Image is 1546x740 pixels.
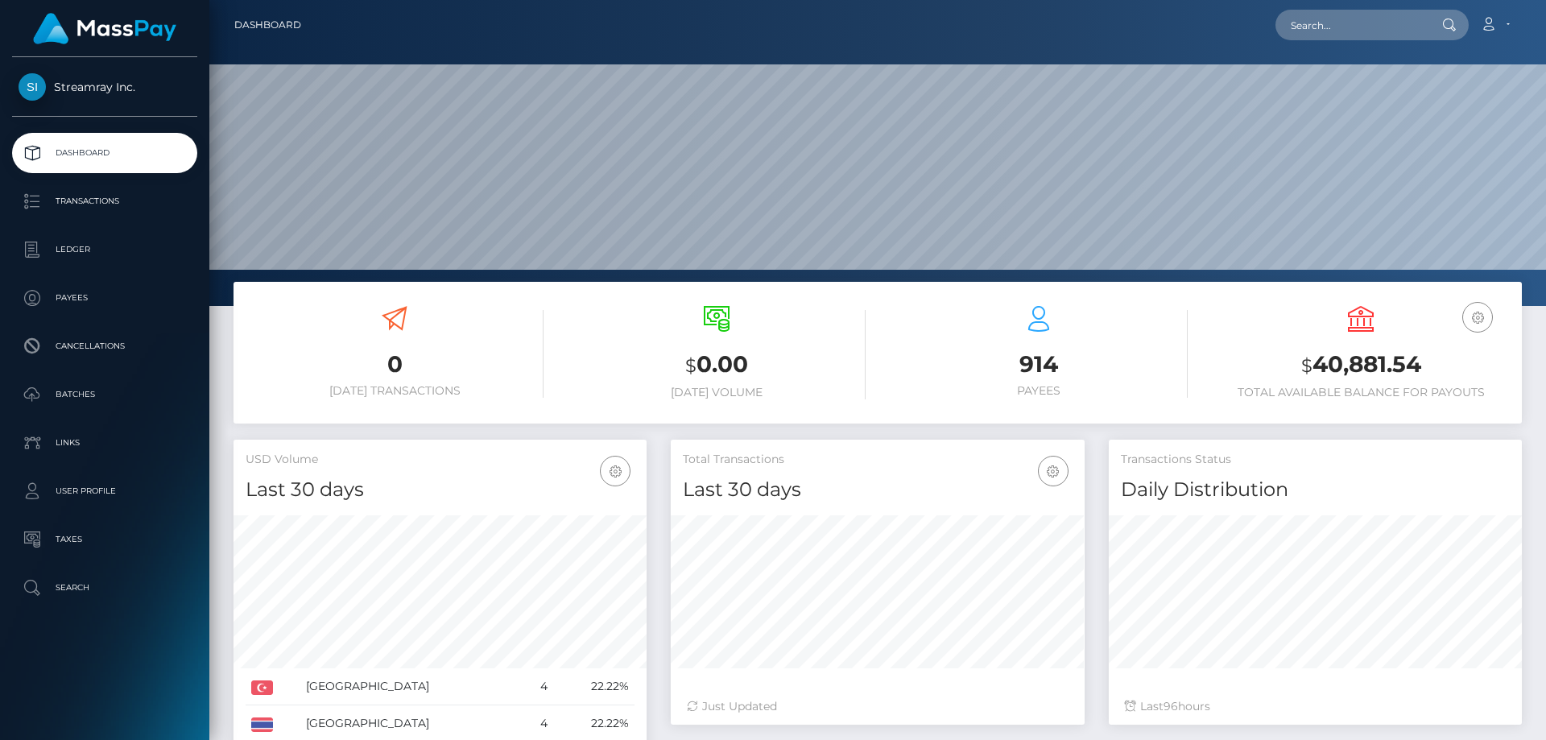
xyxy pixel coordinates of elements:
a: Ledger [12,229,197,270]
h3: 0 [246,349,544,380]
p: Cancellations [19,334,191,358]
a: Dashboard [12,133,197,173]
h5: USD Volume [246,452,635,468]
h6: Payees [890,384,1188,398]
p: Taxes [19,527,191,552]
div: Last hours [1125,698,1506,715]
small: $ [1301,354,1312,377]
h6: [DATE] Volume [568,386,866,399]
img: TR.png [251,680,273,695]
a: Dashboard [234,8,301,42]
h6: Total Available Balance for Payouts [1212,386,1510,399]
td: [GEOGRAPHIC_DATA] [300,668,523,705]
td: 22.22% [553,668,635,705]
a: Cancellations [12,326,197,366]
h4: Last 30 days [246,476,635,504]
p: Ledger [19,238,191,262]
td: 4 [523,668,553,705]
img: TH.png [251,717,273,732]
p: Transactions [19,189,191,213]
span: Streamray Inc. [12,80,197,94]
a: Batches [12,374,197,415]
p: Batches [19,382,191,407]
p: Payees [19,286,191,310]
p: Dashboard [19,141,191,165]
a: Transactions [12,181,197,221]
h3: 914 [890,349,1188,380]
h3: 40,881.54 [1212,349,1510,382]
span: 96 [1164,699,1178,713]
h4: Daily Distribution [1121,476,1510,504]
small: $ [685,354,697,377]
img: Streamray Inc. [19,73,46,101]
a: Payees [12,278,197,318]
a: Links [12,423,197,463]
h5: Transactions Status [1121,452,1510,468]
a: Search [12,568,197,608]
img: MassPay Logo [33,13,176,44]
input: Search... [1275,10,1427,40]
h6: [DATE] Transactions [246,384,544,398]
p: Links [19,431,191,455]
a: User Profile [12,471,197,511]
p: User Profile [19,479,191,503]
a: Taxes [12,519,197,560]
div: Just Updated [687,698,1068,715]
h5: Total Transactions [683,452,1072,468]
h4: Last 30 days [683,476,1072,504]
p: Search [19,576,191,600]
h3: 0.00 [568,349,866,382]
